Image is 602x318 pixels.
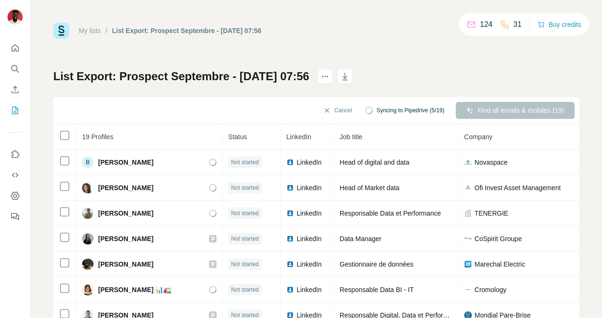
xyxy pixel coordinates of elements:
span: Head of digital and data [340,159,410,166]
img: LinkedIn logo [286,209,294,217]
img: LinkedIn logo [286,159,294,166]
span: Responsable Data BI - IT [340,286,414,293]
div: B [82,157,93,168]
img: Avatar [82,259,93,270]
span: LinkedIn [297,158,322,167]
span: Not started [231,285,259,294]
button: Cancel [317,102,359,119]
p: 124 [480,19,493,30]
span: [PERSON_NAME] 📊🚛 [98,285,171,294]
button: actions [318,69,333,84]
img: Avatar [82,208,93,219]
h1: List Export: Prospect Septembre - [DATE] 07:56 [53,69,309,84]
a: My lists [79,27,101,34]
button: Feedback [8,208,23,225]
img: company-logo [464,260,472,268]
img: Avatar [82,284,93,295]
span: Not started [231,234,259,243]
button: Dashboard [8,187,23,204]
img: company-logo [464,159,472,166]
span: LinkedIn [297,259,322,269]
span: Cromology [475,285,507,294]
img: Avatar [8,9,23,25]
img: company-logo [464,184,472,192]
img: company-logo [464,235,472,243]
span: Job title [340,133,362,141]
span: LinkedIn [297,183,322,192]
div: List Export: Prospect Septembre - [DATE] 07:56 [112,26,261,35]
button: Quick start [8,40,23,57]
img: LinkedIn logo [286,184,294,192]
span: LinkedIn [297,209,322,218]
span: Marechal Electric [475,259,525,269]
span: [PERSON_NAME] [98,209,153,218]
img: Avatar [82,182,93,193]
span: [PERSON_NAME] [98,259,153,269]
span: Not started [231,158,259,167]
li: / [106,26,108,35]
img: LinkedIn logo [286,235,294,243]
button: My lists [8,102,23,119]
span: Head of Market data [340,184,400,192]
span: Not started [231,260,259,268]
span: LinkedIn [297,234,322,243]
img: company-logo [464,286,472,293]
span: [PERSON_NAME] [98,234,153,243]
span: Data Manager [340,235,382,243]
span: Novaspace [475,158,508,167]
img: Avatar [82,233,93,244]
button: Use Surfe on LinkedIn [8,146,23,163]
img: Surfe Logo [53,23,69,39]
span: CoSpirit Groupe [475,234,522,243]
span: Responsable Data et Performance [340,209,441,217]
span: Gestionnaire de données [340,260,413,268]
span: Company [464,133,493,141]
span: TENERGIE [475,209,509,218]
span: 19 Profiles [82,133,113,141]
span: Syncing to Pipedrive (5/19) [376,106,444,115]
span: Ofi Invest Asset Management [475,183,561,192]
img: LinkedIn logo [286,260,294,268]
span: Status [228,133,247,141]
button: Use Surfe API [8,167,23,184]
span: LinkedIn [297,285,322,294]
span: [PERSON_NAME] [98,158,153,167]
span: LinkedIn [286,133,311,141]
p: 31 [513,19,522,30]
button: Search [8,60,23,77]
img: LinkedIn logo [286,286,294,293]
span: Not started [231,184,259,192]
button: Buy credits [537,18,581,31]
span: [PERSON_NAME] [98,183,153,192]
span: Not started [231,209,259,218]
button: Enrich CSV [8,81,23,98]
